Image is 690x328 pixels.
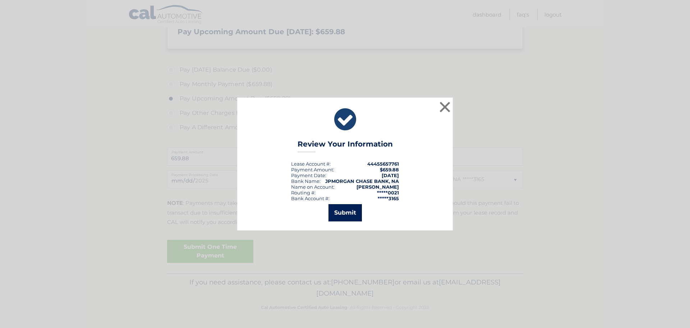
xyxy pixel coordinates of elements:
div: Lease Account #: [291,161,331,167]
div: Bank Account #: [291,196,330,201]
div: Payment Amount: [291,167,334,172]
span: [DATE] [382,172,399,178]
div: Bank Name: [291,178,321,184]
span: $659.88 [380,167,399,172]
strong: [PERSON_NAME] [356,184,399,190]
div: : [291,172,326,178]
h3: Review Your Information [298,140,393,152]
div: Name on Account: [291,184,335,190]
button: × [438,100,452,114]
div: Routing #: [291,190,316,196]
button: Submit [328,204,362,221]
strong: 44455657761 [367,161,399,167]
span: Payment Date [291,172,325,178]
strong: JPMORGAN CHASE BANK, NA [325,178,399,184]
